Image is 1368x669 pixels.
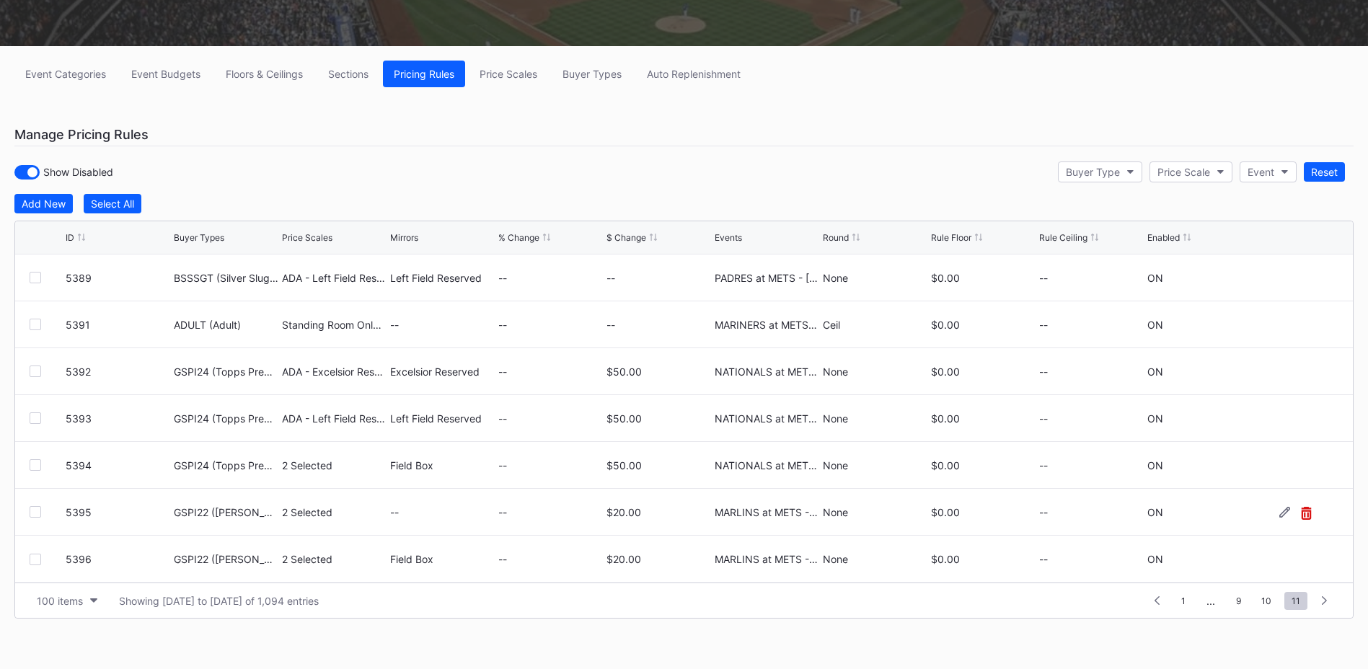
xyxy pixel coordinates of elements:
[317,61,379,87] button: Sections
[66,319,170,331] div: 5391
[498,272,603,284] div: --
[931,506,1036,518] div: $0.00
[498,412,603,425] div: --
[282,319,387,331] div: Standing Room Only (5576)
[1147,506,1163,518] div: ON
[469,61,548,87] button: Price Scales
[119,595,319,607] div: Showing [DATE] to [DATE] of 1,094 entries
[715,553,819,565] div: MARLINS at METS - [DATE]
[636,61,751,87] button: Auto Replenishment
[1196,595,1226,607] div: ...
[66,365,170,378] div: 5392
[390,319,495,331] div: --
[715,459,819,471] div: NATIONALS at METS - [DATE]
[30,591,105,611] button: 100 items
[606,365,711,378] div: $50.00
[66,272,170,284] div: 5389
[1157,166,1210,178] div: Price Scale
[390,553,495,565] div: Field Box
[498,553,603,565] div: --
[931,365,1036,378] div: $0.00
[498,506,603,518] div: --
[931,412,1036,425] div: $0.00
[1039,232,1087,243] div: Rule Ceiling
[66,412,170,425] div: 5393
[390,272,495,284] div: Left Field Reserved
[390,412,495,425] div: Left Field Reserved
[1039,365,1144,378] div: --
[282,365,387,378] div: ADA - Excelsior Reserved (5530)
[174,365,278,378] div: GSPI24 (Topps Premium Card Offer)
[1039,506,1144,518] div: --
[282,272,387,284] div: ADA - Left Field Reserved (6733)
[14,61,117,87] button: Event Categories
[823,232,849,243] div: Round
[498,232,539,243] div: % Change
[1248,166,1274,178] div: Event
[498,319,603,331] div: --
[931,232,971,243] div: Rule Floor
[174,232,224,243] div: Buyer Types
[552,61,632,87] button: Buyer Types
[823,272,927,284] div: None
[606,319,711,331] div: --
[606,459,711,471] div: $50.00
[1147,319,1163,331] div: ON
[931,553,1036,565] div: $0.00
[1039,272,1144,284] div: --
[131,68,200,80] div: Event Budgets
[226,68,303,80] div: Floors & Ceilings
[823,506,927,518] div: None
[715,412,819,425] div: NATIONALS at METS - [DATE]
[215,61,314,87] button: Floors & Ceilings
[606,412,711,425] div: $50.00
[715,506,819,518] div: MARLINS at METS - [DATE]
[1240,161,1297,182] button: Event
[390,232,418,243] div: Mirrors
[606,506,711,518] div: $20.00
[1147,459,1163,471] div: ON
[931,319,1036,331] div: $0.00
[931,459,1036,471] div: $0.00
[390,506,495,518] div: --
[91,198,134,210] div: Select All
[394,68,454,80] div: Pricing Rules
[1147,272,1163,284] div: ON
[1066,166,1120,178] div: Buyer Type
[715,319,819,331] div: MARINERS at METS - [DATE]
[383,61,465,87] a: Pricing Rules
[1039,412,1144,425] div: --
[120,61,211,87] button: Event Budgets
[1174,592,1193,610] span: 1
[1311,166,1338,178] div: Reset
[931,272,1036,284] div: $0.00
[1039,319,1144,331] div: --
[1229,592,1248,610] span: 9
[390,365,495,378] div: Excelsior Reserved
[823,553,927,565] div: None
[22,198,66,210] div: Add New
[1149,161,1232,182] button: Price Scale
[84,194,141,213] button: Select All
[823,459,927,471] div: None
[1058,161,1142,182] button: Buyer Type
[282,412,387,425] div: ADA - Left Field Reserved (6733)
[1147,232,1180,243] div: Enabled
[14,194,73,213] button: Add New
[1147,365,1163,378] div: ON
[1147,553,1163,565] div: ON
[174,459,278,471] div: GSPI24 (Topps Premium Card Offer)
[282,506,387,518] div: 2 Selected
[715,232,742,243] div: Events
[37,595,83,607] div: 100 items
[66,553,170,565] div: 5396
[174,412,278,425] div: GSPI24 (Topps Premium Card Offer)
[823,365,927,378] div: None
[606,232,646,243] div: $ Change
[282,232,332,243] div: Price Scales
